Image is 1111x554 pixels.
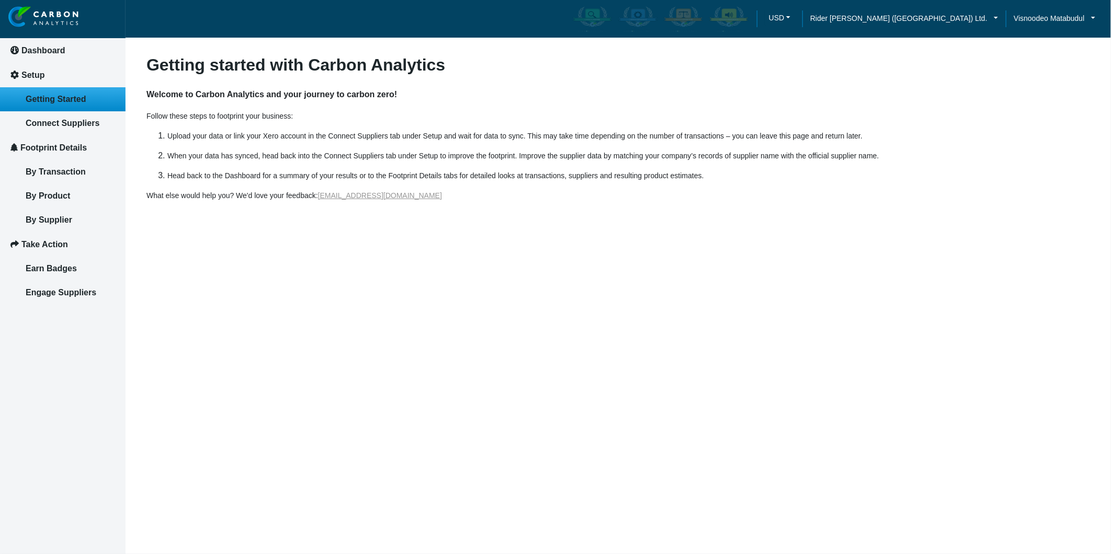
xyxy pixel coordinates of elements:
span: Dashboard [21,46,65,55]
div: Minimize live chat window [172,5,197,30]
a: [EMAIL_ADDRESS][DOMAIN_NAME] [318,191,442,200]
span: Footprint Details [20,143,87,152]
span: Visnoodeo Matabudul [1014,13,1084,24]
div: Carbon Offsetter [662,4,705,34]
span: Earn Badges [26,264,77,273]
div: Navigation go back [12,57,27,73]
img: carbon-aware-enabled.png [573,6,612,32]
h4: Welcome to Carbon Analytics and your journey to carbon zero! [146,79,1090,110]
div: Carbon Aware [571,4,614,34]
img: carbon-advocate-enabled.png [709,6,749,32]
div: Carbon Advocate [707,4,751,34]
span: Getting Started [26,95,86,103]
input: Enter your email address [14,128,191,151]
button: USD [765,10,795,26]
textarea: Type your message and click 'Submit' [14,158,191,313]
p: Upload your data or link your Xero account in the Connect Suppliers tab under Setup and wait for ... [167,130,1090,142]
p: When your data has synced, head back into the Connect Suppliers tab under Setup to improve the fo... [167,150,1090,161]
div: Carbon Efficient [616,4,660,34]
span: Rider [PERSON_NAME] ([GEOGRAPHIC_DATA]) Ltd. [810,13,988,24]
span: By Supplier [26,215,72,224]
img: carbon-efficient-enabled.png [618,6,657,32]
a: Rider [PERSON_NAME] ([GEOGRAPHIC_DATA]) Ltd. [802,13,1006,24]
span: Connect Suppliers [26,119,99,128]
div: Leave a message [70,59,191,72]
input: Enter your last name [14,97,191,120]
img: insight-logo-2.png [8,6,78,28]
span: By Product [26,191,70,200]
p: Follow these steps to footprint your business: [146,110,1090,122]
em: Submit [153,322,190,336]
span: Setup [21,71,44,79]
p: Head back to the Dashboard for a summary of your results or to the Footprint Details tabs for det... [167,170,1090,181]
span: Engage Suppliers [26,288,96,297]
a: Visnoodeo Matabudul [1006,13,1103,24]
p: What else would help you? We'd love your feedback: [146,190,1090,201]
h3: Getting started with Carbon Analytics [146,55,1090,75]
span: Take Action [21,240,68,249]
a: USDUSD [757,10,802,28]
span: By Transaction [26,167,86,176]
img: carbon-offsetter-enabled.png [664,6,703,32]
